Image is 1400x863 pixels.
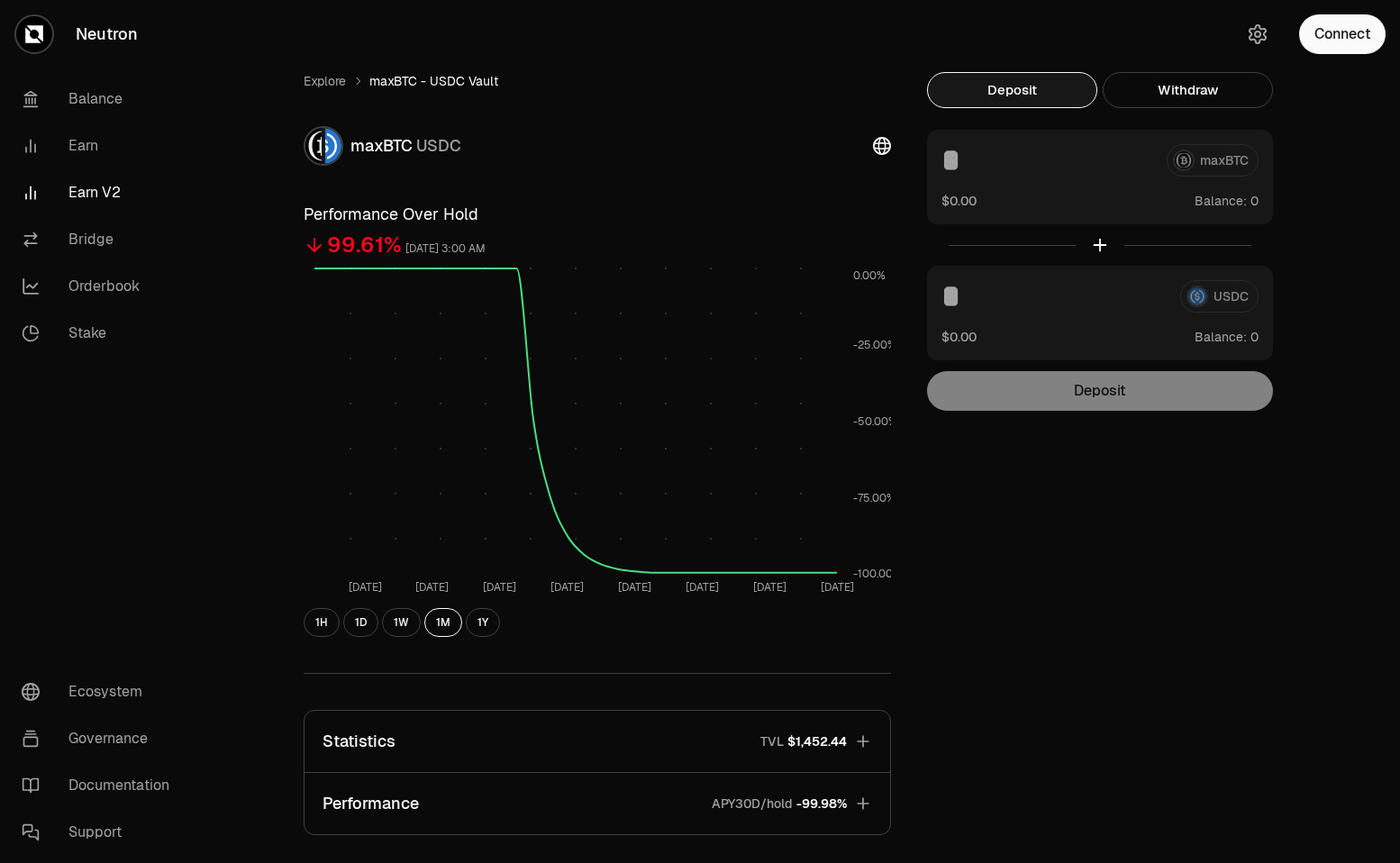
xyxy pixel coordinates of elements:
[323,729,395,754] p: Statistics
[7,762,195,809] a: Documentation
[1195,192,1247,210] span: Balance:
[941,327,977,346] button: $0.00
[305,128,322,164] img: maxBTC Logo
[7,216,195,263] a: Bridge
[7,169,195,216] a: Earn V2
[7,809,195,856] a: Support
[415,580,449,595] tspan: [DATE]
[760,732,784,750] p: TVL
[7,123,195,169] a: Earn
[686,580,719,595] tspan: [DATE]
[416,135,461,156] span: USDC
[466,608,500,637] button: 1Y
[1103,72,1273,108] button: Withdraw
[853,268,886,283] tspan: 0.00%
[350,133,461,159] div: maxBTC
[7,76,195,123] a: Balance
[325,128,341,164] img: USDC Logo
[483,580,516,595] tspan: [DATE]
[382,608,421,637] button: 1W
[304,608,340,637] button: 1H
[550,580,584,595] tspan: [DATE]
[305,711,890,772] button: StatisticsTVL$1,452.44
[927,72,1097,108] button: Deposit
[7,310,195,357] a: Stake
[323,791,419,816] p: Performance
[853,414,897,429] tspan: -50.00%
[405,239,486,259] div: [DATE] 3:00 AM
[369,72,498,90] span: maxBTC - USDC Vault
[821,580,854,595] tspan: [DATE]
[753,580,786,595] tspan: [DATE]
[853,567,902,581] tspan: -100.00%
[7,263,195,310] a: Orderbook
[327,231,402,259] div: 99.61%
[349,580,382,595] tspan: [DATE]
[787,732,847,750] span: $1,452.44
[424,608,462,637] button: 1M
[343,608,378,637] button: 1D
[1195,328,1247,346] span: Balance:
[853,491,895,505] tspan: -75.00%
[7,715,195,762] a: Governance
[304,72,346,90] a: Explore
[304,202,891,227] h3: Performance Over Hold
[941,191,977,210] button: $0.00
[1299,14,1386,54] button: Connect
[618,580,651,595] tspan: [DATE]
[305,773,890,834] button: PerformanceAPY30D/hold-99.98%
[853,338,896,352] tspan: -25.00%
[7,668,195,715] a: Ecosystem
[712,795,793,813] p: APY30D/hold
[796,795,847,813] span: -99.98%
[304,72,891,90] nav: breadcrumb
